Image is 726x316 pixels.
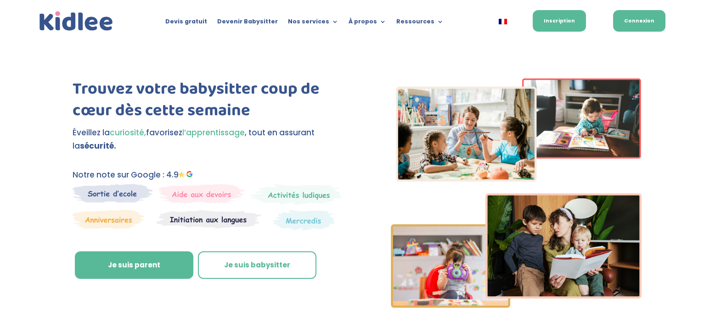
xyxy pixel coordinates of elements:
[391,78,642,308] img: Imgs-2
[37,9,115,33] img: logo_kidlee_bleu
[349,18,386,28] a: À propos
[110,127,146,138] span: curiosité,
[165,18,207,28] a: Devis gratuit
[37,9,115,33] a: Kidlee Logo
[499,19,507,24] img: Français
[613,10,665,32] a: Connexion
[75,251,193,279] a: Je suis parent
[198,251,316,279] a: Je suis babysitter
[251,184,342,205] img: Mercredi
[182,127,245,138] span: l’apprentissage
[73,168,347,182] p: Notre note sur Google : 4.9
[396,18,444,28] a: Ressources
[73,210,144,229] img: Anniversaire
[80,140,116,151] strong: sécurité.
[533,10,586,32] a: Inscription
[217,18,278,28] a: Devenir Babysitter
[273,210,335,231] img: Thematique
[158,184,245,203] img: weekends
[73,184,153,203] img: Sortie decole
[73,126,347,153] p: Éveillez la favorisez , tout en assurant la
[288,18,338,28] a: Nos services
[73,78,347,126] h1: Trouvez votre babysitter coup de cœur dès cette semaine
[157,210,261,229] img: Atelier thematique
